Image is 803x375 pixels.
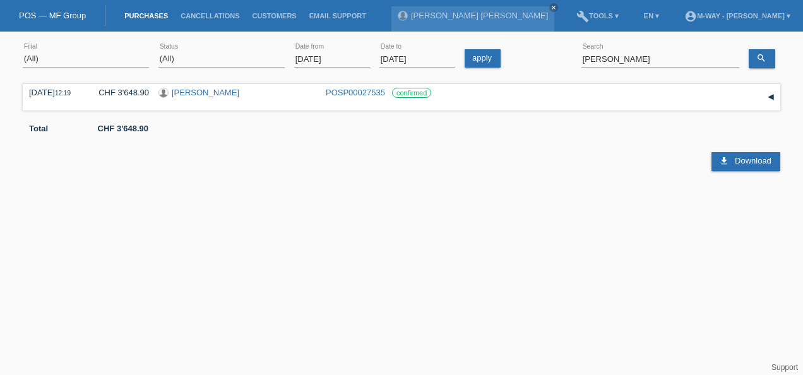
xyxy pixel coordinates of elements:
[550,4,557,11] i: close
[771,363,798,372] a: Support
[19,11,86,20] a: POS — MF Group
[118,12,174,20] a: Purchases
[392,88,431,98] label: confirmed
[174,12,246,20] a: Cancellations
[55,90,71,97] span: 12:19
[465,49,501,68] a: apply
[29,124,48,133] b: Total
[549,3,558,12] a: close
[735,156,771,165] span: Download
[246,12,303,20] a: Customers
[638,12,665,20] a: EN ▾
[719,156,729,166] i: download
[756,53,766,63] i: search
[678,12,797,20] a: account_circlem-way - [PERSON_NAME] ▾
[749,49,775,68] a: search
[172,88,239,97] a: [PERSON_NAME]
[303,12,372,20] a: Email Support
[29,88,80,97] div: [DATE]
[570,12,625,20] a: buildTools ▾
[411,11,548,20] a: [PERSON_NAME] [PERSON_NAME]
[98,124,148,133] b: CHF 3'648.90
[576,10,589,23] i: build
[684,10,697,23] i: account_circle
[89,88,149,97] div: CHF 3'648.90
[761,88,780,107] div: expand/collapse
[711,152,780,171] a: download Download
[326,88,385,97] a: POSP00027535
